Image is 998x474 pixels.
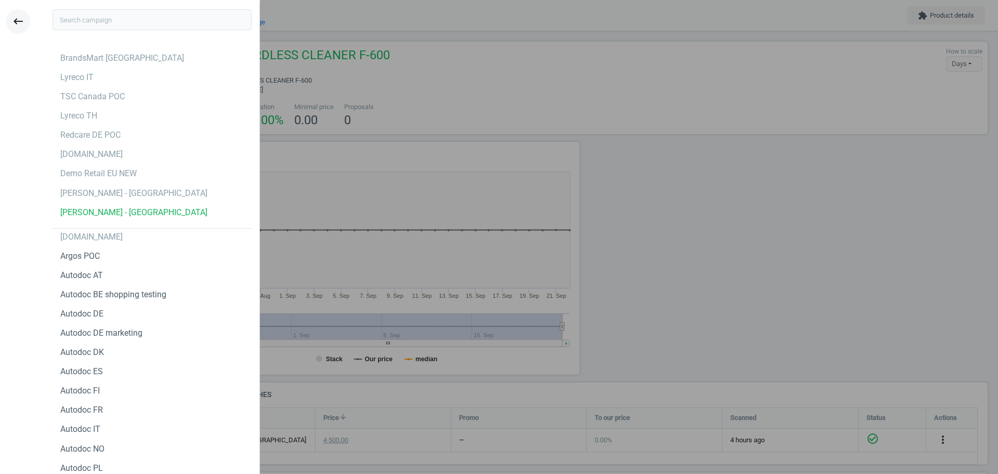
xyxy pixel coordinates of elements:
div: BrandsMart [GEOGRAPHIC_DATA] [60,52,184,64]
div: Argos POC [60,251,100,262]
div: [DOMAIN_NAME] [60,231,123,243]
div: Demo Retail EU NEW [60,168,137,179]
div: Autodoc DE marketing [60,327,142,339]
div: Autodoc ES [60,366,103,377]
div: Autodoc FI [60,385,100,397]
div: [DOMAIN_NAME] [60,149,123,160]
div: Autodoc IT [60,424,100,435]
div: TSC Canada POC [60,91,125,102]
div: Autodoc PL [60,463,103,474]
div: Autodoc DK [60,347,104,358]
div: [PERSON_NAME] - [GEOGRAPHIC_DATA] [60,207,207,218]
div: Autodoc DE [60,308,103,320]
div: Lyreco TH [60,110,97,122]
div: [PERSON_NAME] - [GEOGRAPHIC_DATA] [60,188,207,199]
div: Autodoc NO [60,443,104,455]
div: Autodoc BE shopping testing [60,289,166,300]
div: Autodoc AT [60,270,103,281]
div: Lyreco IT [60,72,94,83]
i: keyboard_backspace [12,15,24,28]
div: Autodoc FR [60,404,103,416]
div: Redcare DE POC [60,129,121,141]
input: Search campaign [52,9,252,30]
button: keyboard_backspace [6,9,30,34]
